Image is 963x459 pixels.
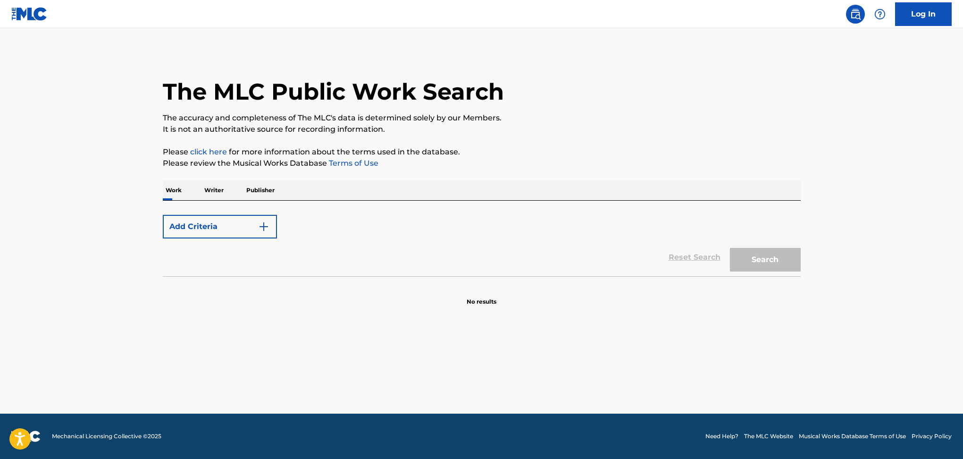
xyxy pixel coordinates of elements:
p: Work [163,180,184,200]
img: help [874,8,886,20]
div: Help [871,5,889,24]
p: It is not an authoritative source for recording information. [163,124,801,135]
img: logo [11,431,41,442]
p: The accuracy and completeness of The MLC's data is determined solely by our Members. [163,112,801,124]
a: Need Help? [705,432,738,441]
a: Privacy Policy [912,432,952,441]
img: 9d2ae6d4665cec9f34b9.svg [258,221,269,232]
p: No results [467,286,496,306]
img: MLC Logo [11,7,48,21]
a: Log In [895,2,952,26]
a: Public Search [846,5,865,24]
a: The MLC Website [744,432,793,441]
h1: The MLC Public Work Search [163,77,504,106]
button: Add Criteria [163,215,277,238]
form: Search Form [163,210,801,276]
a: Terms of Use [327,159,378,168]
span: Mechanical Licensing Collective © 2025 [52,432,161,441]
p: Please for more information about the terms used in the database. [163,146,801,158]
img: search [850,8,861,20]
p: Please review the Musical Works Database [163,158,801,169]
a: Musical Works Database Terms of Use [799,432,906,441]
a: click here [190,147,227,156]
p: Writer [201,180,226,200]
p: Publisher [243,180,277,200]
